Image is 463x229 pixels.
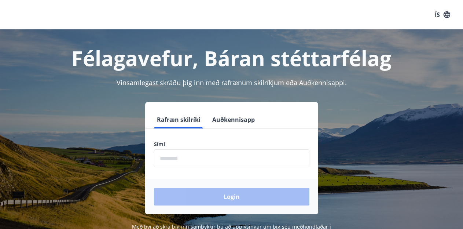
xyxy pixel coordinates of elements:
[154,111,203,128] button: Rafræn skilríki
[431,8,454,21] button: ÍS
[117,78,347,87] span: Vinsamlegast skráðu þig inn með rafrænum skilríkjum eða Auðkennisappi.
[209,111,258,128] button: Auðkennisapp
[154,141,309,148] label: Sími
[9,44,454,72] h1: Félagavefur, Báran stéttarfélag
